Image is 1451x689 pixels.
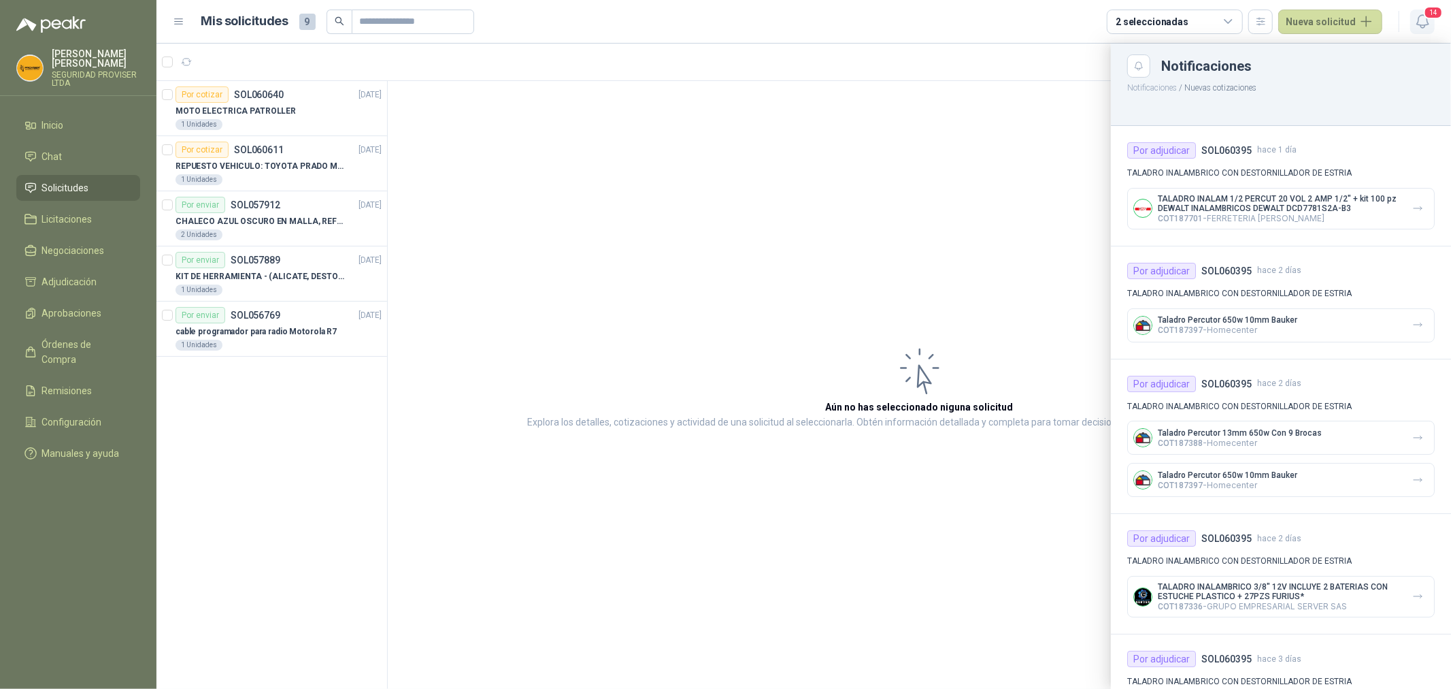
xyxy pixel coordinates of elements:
[1158,428,1322,438] p: Taladro Percutor 13mm 650w Con 9 Brocas
[1161,59,1435,73] div: Notificaciones
[201,12,288,31] h1: Mis solicitudes
[1257,264,1301,277] span: hace 2 días
[1201,143,1252,158] h4: SOL060395
[1134,471,1152,489] img: Company Logo
[1424,6,1443,19] span: 14
[1134,429,1152,447] img: Company Logo
[335,16,344,26] span: search
[1127,83,1177,93] button: Notificaciones
[1158,214,1203,223] span: COT187701
[16,300,140,326] a: Aprobaciones
[1201,531,1252,546] h4: SOL060395
[1201,263,1252,278] h4: SOL060395
[42,274,97,289] span: Adjudicación
[1158,470,1297,480] p: Taladro Percutor 650w 10mm Bauker
[42,446,120,461] span: Manuales y ayuda
[1158,213,1401,223] p: - FERRETERIA [PERSON_NAME]
[1127,54,1150,78] button: Close
[1257,653,1301,666] span: hace 3 días
[1111,78,1451,95] p: / Nuevas cotizaciones
[1158,325,1203,335] span: COT187397
[42,415,102,430] span: Configuración
[1201,652,1252,667] h4: SOL060395
[1158,194,1401,213] p: TALADRO INALAM 1/2 PERCUT 20 VOL 2 AMP 1/2" + kit 100 pz DEWALT INALAMBRICOS DEWALT DCD7781S2A-B3
[1158,601,1401,611] p: - GRUPO EMPRESARIAL SERVER SAS
[1134,199,1152,217] img: Company Logo
[1127,263,1196,279] div: Por adjudicar
[16,332,140,372] a: Órdenes de Compra
[1127,651,1196,667] div: Por adjudicar
[1158,480,1297,490] p: - Homecenter
[1127,167,1435,180] p: TALADRO INALAMBRICO CON DESTORNILLADOR DE ESTRIA
[16,16,86,33] img: Logo peakr
[16,144,140,170] a: Chat
[42,212,93,227] span: Licitaciones
[1127,530,1196,547] div: Por adjudicar
[1134,588,1152,606] img: Company Logo
[1257,532,1301,545] span: hace 2 días
[1201,376,1252,391] h4: SOL060395
[1158,602,1203,611] span: COT187336
[52,49,140,68] p: [PERSON_NAME] [PERSON_NAME]
[1158,438,1322,448] p: - Homecenter
[42,180,89,195] span: Solicitudes
[1257,144,1297,157] span: hace 1 día
[1158,481,1203,490] span: COT187397
[1127,400,1435,413] p: TALADRO INALAMBRICO CON DESTORNILLADOR DE ESTRIA
[42,149,63,164] span: Chat
[1158,315,1297,325] p: Taladro Percutor 650w 10mm Bauker
[42,118,64,133] span: Inicio
[1278,10,1382,34] button: Nueva solicitud
[42,306,102,321] span: Aprobaciones
[1127,287,1435,300] p: TALADRO INALAMBRICO CON DESTORNILLADOR DE ESTRIA
[16,112,140,138] a: Inicio
[1134,317,1152,334] img: Company Logo
[42,243,105,258] span: Negociaciones
[1127,555,1435,568] p: TALADRO INALAMBRICO CON DESTORNILLADOR DE ESTRIA
[1158,438,1203,448] span: COT187388
[16,238,140,263] a: Negociaciones
[1257,377,1301,390] span: hace 2 días
[1410,10,1435,34] button: 14
[1158,325,1297,335] p: - Homecenter
[1158,582,1401,601] p: TALADRO INALAMBRICO 3/8" 12V INCLUYE 2 BATERIAS CON ESTUCHE PLASTICO + 27PZS FURIUS*
[16,409,140,435] a: Configuración
[299,14,316,30] span: 9
[16,269,140,295] a: Adjudicación
[1127,376,1196,392] div: Por adjudicar
[1127,142,1196,159] div: Por adjudicar
[16,175,140,201] a: Solicitudes
[16,378,140,404] a: Remisiones
[16,206,140,232] a: Licitaciones
[52,71,140,87] p: SEGURIDAD PROVISER LTDA
[1116,14,1188,29] div: 2 seleccionadas
[17,55,43,81] img: Company Logo
[1127,675,1435,688] p: TALADRO INALAMBRICO CON DESTORNILLADOR DE ESTRIA
[16,440,140,466] a: Manuales y ayuda
[42,337,127,367] span: Órdenes de Compra
[42,383,93,398] span: Remisiones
